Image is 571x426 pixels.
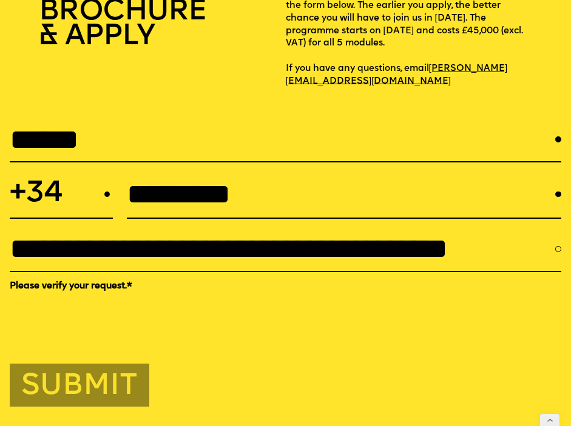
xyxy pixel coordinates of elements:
button: Submit [10,364,149,407]
iframe: reCAPTCHA [10,296,194,344]
a: [PERSON_NAME][EMAIL_ADDRESS][DOMAIN_NAME] [286,60,508,90]
label: Please verify your request. [10,281,561,293]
